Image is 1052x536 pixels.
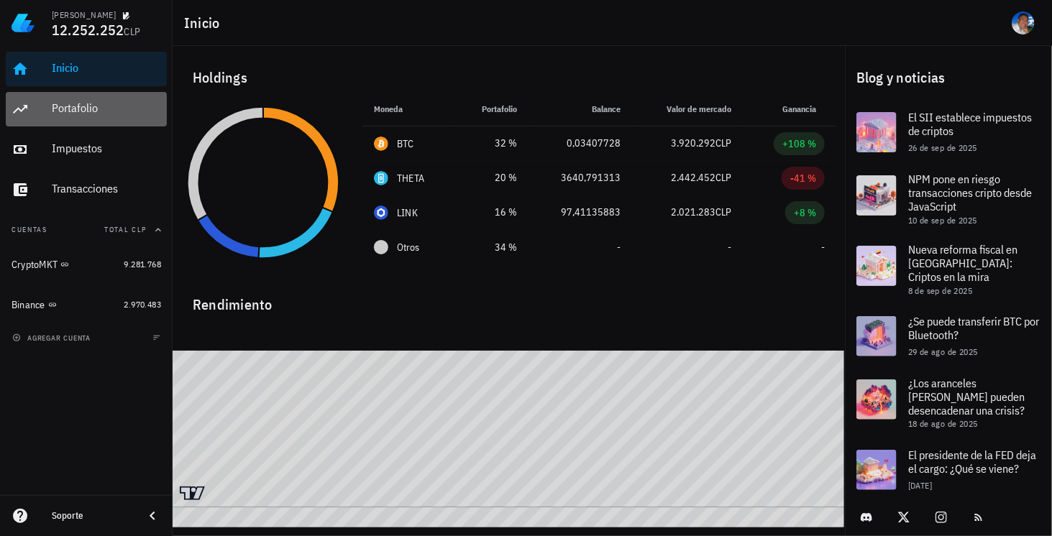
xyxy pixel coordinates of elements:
[908,346,978,357] span: 29 de ago de 2025
[374,137,388,151] div: BTC-icon
[52,20,124,40] span: 12.252.252
[671,205,715,218] span: 2.021.283
[908,418,978,429] span: 18 de ago de 2025
[124,259,161,269] span: 9.281.768
[908,172,1032,213] span: NPM pone en riesgo transacciones cripto desde JavaScript
[633,92,744,126] th: Valor de mercado
[529,92,633,126] th: Balance
[397,137,414,151] div: BTC
[715,205,731,218] span: CLP
[467,240,517,255] div: 34 %
[908,480,932,491] span: [DATE]
[12,299,45,311] div: Binance
[540,170,621,185] div: 3640,791313
[782,103,825,114] span: Ganancia
[124,25,141,38] span: CLP
[12,259,58,271] div: CryptoMKT
[908,242,1017,284] span: Nueva reforma fiscal en [GEOGRAPHIC_DATA]: Criptos en la mira
[671,137,715,149] span: 3.920.292
[845,55,1052,101] div: Blog y noticias
[181,55,836,101] div: Holdings
[845,438,1052,502] a: El presidente de la FED deja el cargo: ¿Qué se viene? [DATE]
[845,164,1052,234] a: NPM pone en riesgo transacciones cripto desde JavaScript 10 de sep de 2025
[184,11,226,34] h1: Inicio
[618,241,621,254] span: -
[12,11,35,34] img: LedgiFi
[6,172,167,207] a: Transacciones
[180,486,205,500] a: Charting by TradingView
[845,234,1052,305] a: Nueva reforma fiscal en [GEOGRAPHIC_DATA]: Criptos en la mira 8 de sep de 2025
[908,314,1039,342] span: ¿Se puede transferir BTC por Bluetooth?
[374,205,388,220] div: LINK-icon
[52,9,116,21] div: [PERSON_NAME]
[6,213,167,247] button: CuentasTotal CLP
[1012,11,1035,34] div: avatar
[181,282,836,316] div: Rendimiento
[908,215,977,226] span: 10 de sep de 2025
[9,331,97,345] button: agregar cuenta
[104,225,147,234] span: Total CLP
[15,333,91,343] span: agregar cuenta
[455,92,529,126] th: Portafolio
[52,510,132,522] div: Soporte
[124,299,161,310] span: 2.970.483
[52,142,161,155] div: Impuestos
[782,137,816,151] div: +108 %
[845,305,1052,368] a: ¿Se puede transferir BTC por Bluetooth? 29 de ago de 2025
[467,205,517,220] div: 16 %
[6,287,167,322] a: Binance 2.970.483
[908,448,1036,476] span: El presidente de la FED deja el cargo: ¿Qué se viene?
[715,137,731,149] span: CLP
[845,368,1052,438] a: ¿Los aranceles [PERSON_NAME] pueden desencadenar una crisis? 18 de ago de 2025
[397,171,424,185] div: THETA
[540,205,621,220] div: 97,41135883
[794,205,816,220] div: +8 %
[908,142,977,153] span: 26 de sep de 2025
[467,136,517,151] div: 32 %
[908,110,1032,138] span: El SII establece impuestos de criptos
[6,132,167,167] a: Impuestos
[715,171,731,184] span: CLP
[362,92,455,126] th: Moneda
[540,136,621,151] div: 0,03407728
[671,171,715,184] span: 2.442.452
[467,170,517,185] div: 20 %
[397,240,419,255] span: Otros
[52,101,161,115] div: Portafolio
[397,205,418,220] div: LINK
[845,101,1052,164] a: El SII establece impuestos de criptos 26 de sep de 2025
[908,285,972,296] span: 8 de sep de 2025
[6,92,167,126] a: Portafolio
[821,241,825,254] span: -
[52,61,161,75] div: Inicio
[6,247,167,282] a: CryptoMKT 9.281.768
[52,182,161,195] div: Transacciones
[908,376,1025,417] span: ¿Los aranceles [PERSON_NAME] pueden desencadenar una crisis?
[374,171,388,185] div: THETA-icon
[6,52,167,86] a: Inicio
[790,171,816,185] div: -41 %
[728,241,731,254] span: -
